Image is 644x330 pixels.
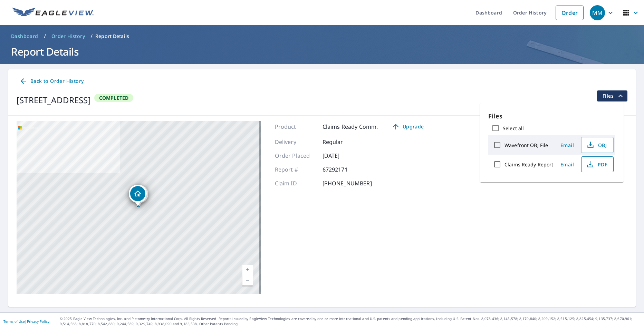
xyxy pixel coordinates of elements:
[323,165,364,174] p: 67292171
[275,138,316,146] p: Delivery
[586,160,608,168] span: PDF
[556,159,578,170] button: Email
[581,156,614,172] button: PDF
[586,141,608,149] span: OBJ
[17,75,86,88] a: Back to Order History
[242,275,253,285] a: Current Level 17, Zoom Out
[12,8,94,18] img: EV Logo
[504,142,548,148] label: Wavefront OBJ File
[49,31,88,42] a: Order History
[8,31,636,42] nav: breadcrumb
[559,142,576,148] span: Email
[60,316,641,327] p: © 2025 Eagle View Technologies, Inc. and Pictometry International Corp. All Rights Reserved. Repo...
[323,123,378,131] p: Claims Ready Comm.
[581,137,614,153] button: OBJ
[556,140,578,151] button: Email
[3,319,25,324] a: Terms of Use
[559,161,576,168] span: Email
[390,123,425,131] span: Upgrade
[242,265,253,275] a: Current Level 17, Zoom In
[275,165,316,174] p: Report #
[275,152,316,160] p: Order Placed
[129,185,147,206] div: Dropped pin, building 1, Residential property, 27930 W Industrial Ave Lake Barrington, IL 60010
[597,90,627,101] button: filesDropdownBtn-67292171
[503,125,524,132] label: Select all
[90,32,93,40] li: /
[17,94,91,106] div: [STREET_ADDRESS]
[8,31,41,42] a: Dashboard
[275,123,316,131] p: Product
[44,32,46,40] li: /
[386,121,429,132] a: Upgrade
[323,179,372,187] p: [PHONE_NUMBER]
[27,319,49,324] a: Privacy Policy
[590,5,605,20] div: MM
[603,92,625,100] span: Files
[95,95,133,101] span: Completed
[323,152,364,160] p: [DATE]
[323,138,364,146] p: Regular
[51,33,85,40] span: Order History
[488,111,615,121] p: Files
[275,179,316,187] p: Claim ID
[8,45,636,59] h1: Report Details
[504,161,554,168] label: Claims Ready Report
[3,319,49,323] p: |
[95,33,129,40] p: Report Details
[19,77,84,86] span: Back to Order History
[11,33,38,40] span: Dashboard
[556,6,584,20] a: Order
